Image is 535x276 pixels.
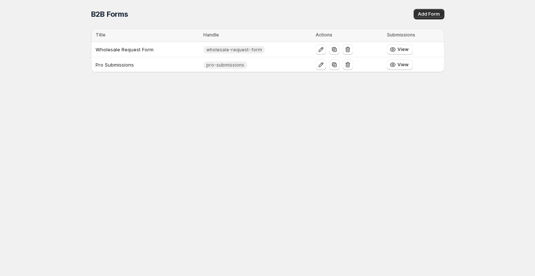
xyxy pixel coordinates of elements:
[91,10,128,19] span: B2B Forms
[397,62,408,68] span: View
[387,60,413,70] button: View
[413,9,444,19] button: Add Form
[91,57,202,73] td: Pro Submissions
[91,42,202,57] td: Wholesale Request Form
[316,32,332,38] span: Actions
[397,46,408,52] span: View
[96,32,106,38] span: Title
[418,11,440,17] span: Add Form
[387,44,413,55] button: View
[206,47,262,53] span: wholesale-request-form
[203,32,219,38] span: Handle
[206,62,244,68] span: pro-submissions
[387,32,415,38] span: Submissions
